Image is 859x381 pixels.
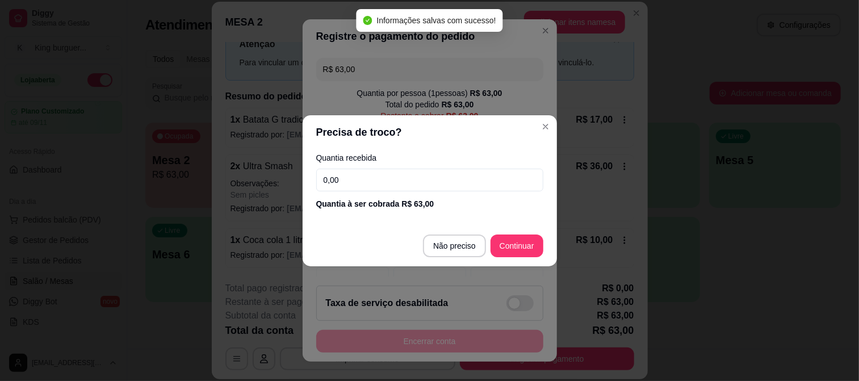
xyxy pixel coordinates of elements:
[537,118,555,136] button: Close
[376,16,496,25] span: Informações salvas com sucesso!
[363,16,372,25] span: check-circle
[316,154,543,162] label: Quantia recebida
[303,115,557,149] header: Precisa de troco?
[316,198,543,210] div: Quantia à ser cobrada R$ 63,00
[423,235,486,257] button: Não preciso
[491,235,543,257] button: Continuar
